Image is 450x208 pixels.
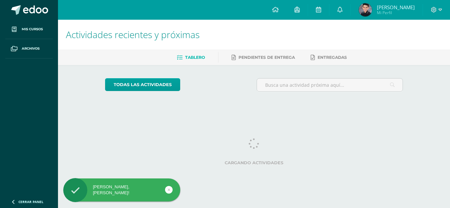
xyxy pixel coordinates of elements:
[105,160,403,165] label: Cargando actividades
[377,4,415,11] span: [PERSON_NAME]
[22,46,40,51] span: Archivos
[318,55,347,60] span: Entregadas
[359,3,372,16] img: 4609d417fa9775a79e37272024ea3d38.png
[5,20,53,39] a: Mis cursos
[105,78,180,91] a: todas las Actividades
[66,28,200,41] span: Actividades recientes y próximas
[185,55,205,60] span: Tablero
[377,10,415,15] span: Mi Perfil
[239,55,295,60] span: Pendientes de entrega
[311,52,347,63] a: Entregadas
[63,184,180,196] div: [PERSON_NAME], [PERSON_NAME]!
[5,39,53,58] a: Archivos
[232,52,295,63] a: Pendientes de entrega
[177,52,205,63] a: Tablero
[18,199,43,204] span: Cerrar panel
[257,79,403,91] input: Busca una actividad próxima aquí...
[22,27,43,32] span: Mis cursos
